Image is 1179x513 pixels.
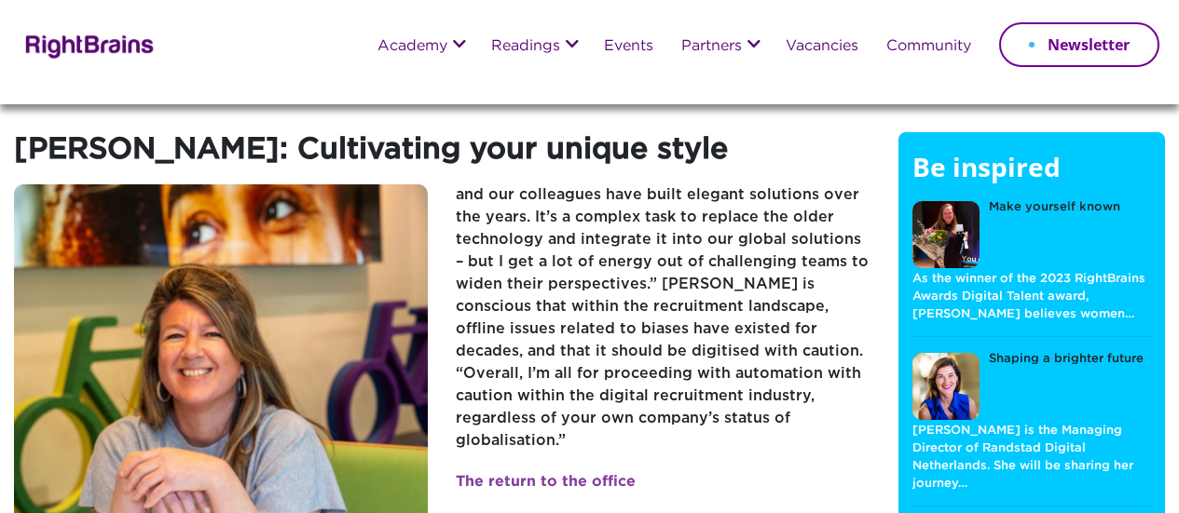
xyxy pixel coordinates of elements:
[456,475,636,489] strong: The return to the office
[912,351,1144,421] a: Shaping a brighter future
[681,39,742,55] a: Partners
[491,39,560,55] a: Readings
[786,39,858,55] a: Vacancies
[999,22,1159,67] a: Newsletter
[912,199,1120,269] a: Make yourself known
[912,151,1151,201] h5: Be inspired
[604,39,653,55] a: Events
[14,132,871,184] h1: [PERSON_NAME]: Cultivating your unique style
[912,421,1151,493] p: [PERSON_NAME] is the Managing Director of Randstad Digital Netherlands. She will be sharing her j...
[20,32,155,59] img: Rightbrains
[886,39,971,55] a: Community
[377,39,447,55] a: Academy
[912,269,1151,324] p: As the winner of the 2023 RightBrains Awards Digital Talent award, [PERSON_NAME] believes women…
